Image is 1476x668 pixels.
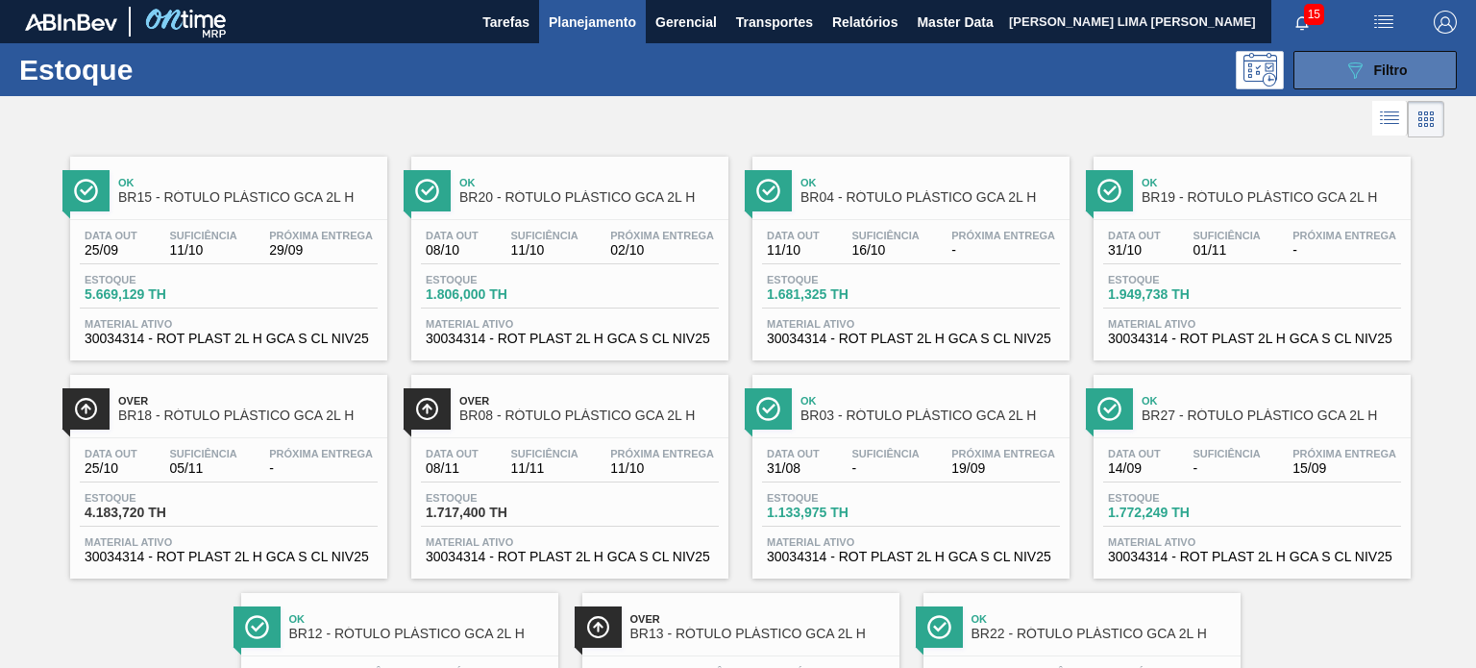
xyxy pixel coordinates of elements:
[1292,448,1396,459] span: Próxima Entrega
[767,318,1055,330] span: Material ativo
[426,332,714,346] span: 30034314 - ROT PLAST 2L H GCA S CL NIV25
[610,243,714,258] span: 02/10
[1236,51,1284,89] div: Pogramando: nenhum usuário selecionado
[118,190,378,205] span: BR15 - RÓTULO PLÁSTICO GCA 2L H
[269,243,373,258] span: 29/09
[1108,243,1161,258] span: 31/10
[1142,395,1401,407] span: Ok
[74,179,98,203] img: Ícone
[169,243,236,258] span: 11/10
[85,332,373,346] span: 30034314 - ROT PLAST 2L H GCA S CL NIV25
[56,360,397,579] a: ÍconeOverBR18 - RÓTULO PLÁSTICO GCA 2L HData out25/10Suficiência05/11Próxima Entrega-Estoque4.183...
[1108,332,1396,346] span: 30034314 - ROT PLAST 2L H GCA S CL NIV25
[1304,4,1324,25] span: 15
[269,230,373,241] span: Próxima Entrega
[1097,397,1121,421] img: Ícone
[85,550,373,564] span: 30034314 - ROT PLAST 2L H GCA S CL NIV25
[1108,274,1242,285] span: Estoque
[767,492,901,504] span: Estoque
[459,190,719,205] span: BR20 - RÓTULO PLÁSTICO GCA 2L H
[85,536,373,548] span: Material ativo
[1079,142,1420,360] a: ÍconeOkBR19 - RÓTULO PLÁSTICO GCA 2L HData out31/10Suficiência01/11Próxima Entrega-Estoque1.949,7...
[85,318,373,330] span: Material ativo
[426,243,479,258] span: 08/10
[951,230,1055,241] span: Próxima Entrega
[426,230,479,241] span: Data out
[56,142,397,360] a: ÍconeOkBR15 - RÓTULO PLÁSTICO GCA 2L HData out25/09Suficiência11/10Próxima Entrega29/09Estoque5.6...
[85,243,137,258] span: 25/09
[510,461,578,476] span: 11/11
[85,492,219,504] span: Estoque
[800,395,1060,407] span: Ok
[426,448,479,459] span: Data out
[426,536,714,548] span: Material ativo
[549,11,636,34] span: Planejamento
[426,274,560,285] span: Estoque
[586,615,610,639] img: Ícone
[1292,243,1396,258] span: -
[1108,448,1161,459] span: Data out
[415,397,439,421] img: Ícone
[767,506,901,520] span: 1.133,975 TH
[851,461,919,476] span: -
[426,461,479,476] span: 08/11
[767,550,1055,564] span: 30034314 - ROT PLAST 2L H GCA S CL NIV25
[851,243,919,258] span: 16/10
[85,506,219,520] span: 4.183,720 TH
[1108,536,1396,548] span: Material ativo
[1142,190,1401,205] span: BR19 - RÓTULO PLÁSTICO GCA 2L H
[245,615,269,639] img: Ícone
[800,408,1060,423] span: BR03 - RÓTULO PLÁSTICO GCA 2L H
[169,448,236,459] span: Suficiência
[832,11,898,34] span: Relatórios
[118,177,378,188] span: Ok
[1193,448,1260,459] span: Suficiência
[397,360,738,579] a: ÍconeOverBR08 - RÓTULO PLÁSTICO GCA 2L HData out08/11Suficiência11/11Próxima Entrega11/10Estoque1...
[917,11,993,34] span: Master Data
[1408,101,1444,137] div: Visão em Cards
[767,230,820,241] span: Data out
[767,448,820,459] span: Data out
[972,613,1231,625] span: Ok
[482,11,529,34] span: Tarefas
[1193,243,1260,258] span: 01/11
[736,11,813,34] span: Transportes
[1108,318,1396,330] span: Material ativo
[800,177,1060,188] span: Ok
[1108,506,1242,520] span: 1.772,249 TH
[85,230,137,241] span: Data out
[655,11,717,34] span: Gerencial
[397,142,738,360] a: ÍconeOkBR20 - RÓTULO PLÁSTICO GCA 2L HData out08/10Suficiência11/10Próxima Entrega02/10Estoque1.8...
[1292,230,1396,241] span: Próxima Entrega
[1271,9,1333,36] button: Notificações
[25,13,117,31] img: TNhmsLtSVTkK8tSr43FrP2fwEKptu5GPRR3wAAAABJRU5ErkJggg==
[510,230,578,241] span: Suficiência
[1142,177,1401,188] span: Ok
[756,397,780,421] img: Ícone
[767,287,901,302] span: 1.681,325 TH
[269,448,373,459] span: Próxima Entrega
[738,360,1079,579] a: ÍconeOkBR03 - RÓTULO PLÁSTICO GCA 2L HData out31/08Suficiência-Próxima Entrega19/09Estoque1.133,9...
[951,461,1055,476] span: 19/09
[610,230,714,241] span: Próxima Entrega
[118,395,378,407] span: Over
[1108,230,1161,241] span: Data out
[767,274,901,285] span: Estoque
[1108,550,1396,564] span: 30034314 - ROT PLAST 2L H GCA S CL NIV25
[415,179,439,203] img: Ícone
[74,397,98,421] img: Ícone
[169,461,236,476] span: 05/11
[510,448,578,459] span: Suficiência
[1372,101,1408,137] div: Visão em Lista
[767,536,1055,548] span: Material ativo
[1374,62,1408,78] span: Filtro
[269,461,373,476] span: -
[1193,230,1260,241] span: Suficiência
[951,243,1055,258] span: -
[800,190,1060,205] span: BR04 - RÓTULO PLÁSTICO GCA 2L H
[459,408,719,423] span: BR08 - RÓTULO PLÁSTICO GCA 2L H
[459,395,719,407] span: Over
[1372,11,1395,34] img: userActions
[756,179,780,203] img: Ícone
[951,448,1055,459] span: Próxima Entrega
